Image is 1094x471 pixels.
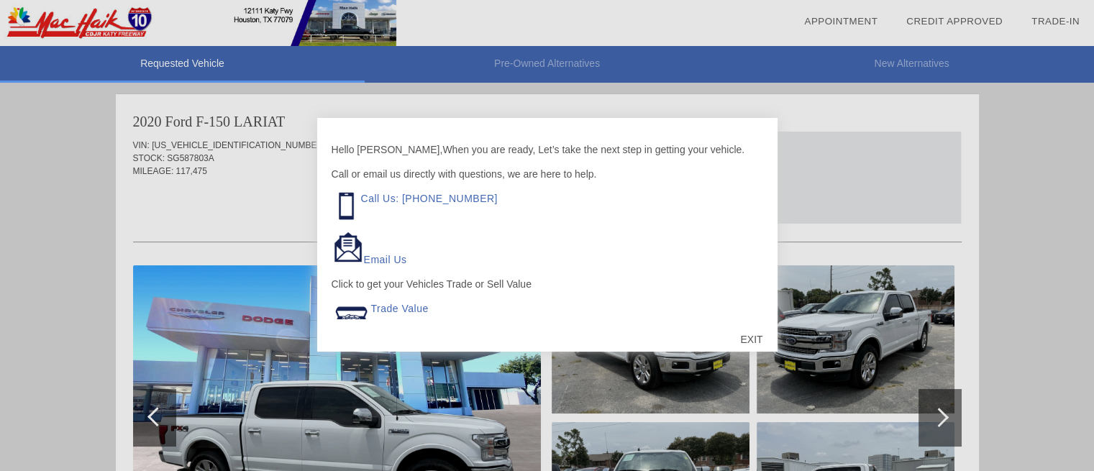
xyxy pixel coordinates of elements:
[332,142,763,157] p: Hello [PERSON_NAME],When you are ready, Let’s take the next step in getting your vehicle.
[804,16,878,27] a: Appointment
[364,254,407,265] a: Email Us
[332,167,763,181] p: Call or email us directly with questions, we are here to help.
[371,303,429,314] a: Trade Value
[726,318,777,361] div: EXIT
[361,193,498,204] a: Call Us: [PHONE_NUMBER]
[332,231,364,263] img: Email Icon
[906,16,1003,27] a: Credit Approved
[332,277,763,291] p: Click to get your Vehicles Trade or Sell Value
[1031,16,1080,27] a: Trade-In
